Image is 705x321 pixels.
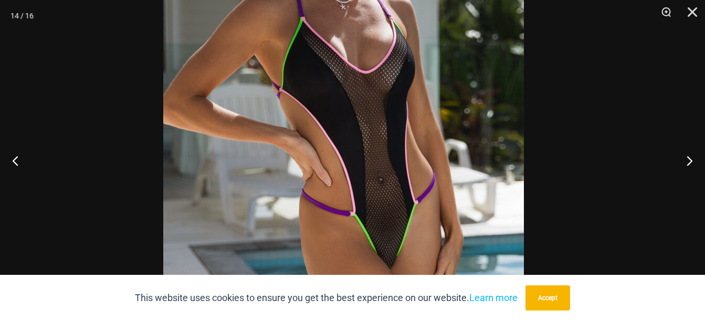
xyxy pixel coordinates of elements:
[469,292,518,303] a: Learn more
[135,290,518,306] p: This website uses cookies to ensure you get the best experience on our website.
[525,285,570,311] button: Accept
[666,134,705,187] button: Next
[10,8,34,24] div: 14 / 16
